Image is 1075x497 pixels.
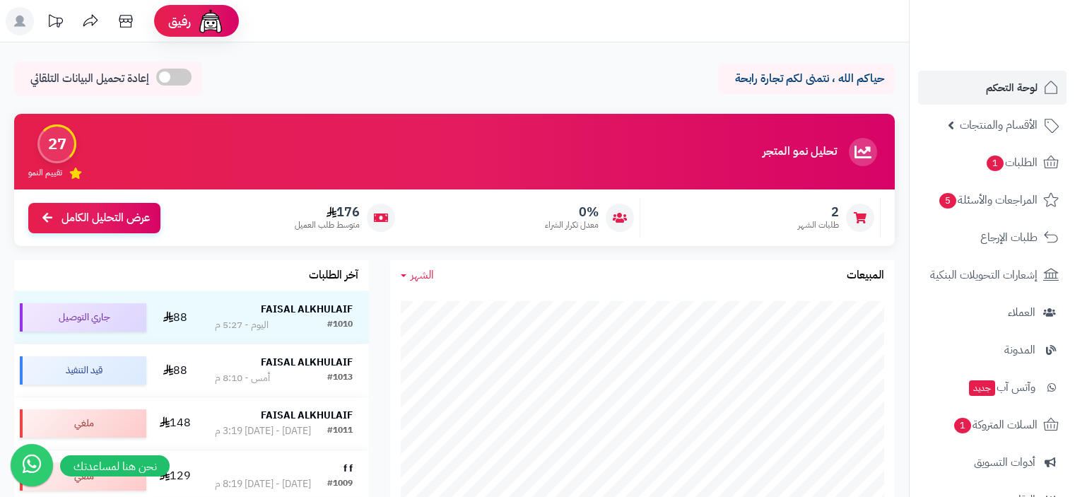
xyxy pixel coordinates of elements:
[987,156,1004,171] span: 1
[261,408,353,423] strong: FAISAL ALKHULAIF
[974,452,1035,472] span: أدوات التسويق
[152,344,199,397] td: 88
[918,333,1067,367] a: المدونة
[327,371,353,385] div: #1013
[918,146,1067,180] a: الطلبات1
[798,219,839,231] span: طلبات الشهر
[954,418,971,433] span: 1
[1004,340,1035,360] span: المدونة
[953,415,1038,435] span: السلات المتروكة
[295,204,360,220] span: 176
[918,71,1067,105] a: لوحة التحكم
[930,265,1038,285] span: إشعارات التحويلات البنكية
[918,445,1067,479] a: أدوات التسويق
[327,424,353,438] div: #1011
[28,203,160,233] a: عرض التحليل الكامل
[295,219,360,231] span: متوسط طلب العميل
[798,204,839,220] span: 2
[215,371,270,385] div: أمس - 8:10 م
[918,370,1067,404] a: وآتس آبجديد
[20,303,146,332] div: جاري التوصيل
[215,477,311,491] div: [DATE] - [DATE] 8:19 م
[980,228,1038,247] span: طلبات الإرجاع
[968,378,1035,397] span: وآتس آب
[327,318,353,332] div: #1010
[986,78,1038,98] span: لوحة التحكم
[215,318,269,332] div: اليوم - 5:27 م
[37,7,73,39] a: تحديثات المنصة
[61,210,150,226] span: عرض التحليل الكامل
[20,356,146,385] div: قيد التنفيذ
[309,269,358,282] h3: آخر الطلبات
[30,71,149,87] span: إعادة تحميل البيانات التلقائي
[215,424,311,438] div: [DATE] - [DATE] 3:19 م
[28,167,62,179] span: تقييم النمو
[985,153,1038,173] span: الطلبات
[729,71,884,87] p: حياكم الله ، نتمنى لكم تجارة رابحة
[939,193,956,209] span: 5
[938,190,1038,210] span: المراجعات والأسئلة
[847,269,884,282] h3: المبيعات
[152,291,199,344] td: 88
[979,40,1062,69] img: logo-2.png
[918,183,1067,217] a: المراجعات والأسئلة5
[918,296,1067,329] a: العملاء
[411,267,434,283] span: الشهر
[168,13,191,30] span: رفيق
[763,146,837,158] h3: تحليل نمو المتجر
[1008,303,1035,322] span: العملاء
[545,204,599,220] span: 0%
[401,267,434,283] a: الشهر
[343,461,353,476] strong: f f
[196,7,225,35] img: ai-face.png
[261,355,353,370] strong: FAISAL ALKHULAIF
[327,477,353,491] div: #1009
[261,302,353,317] strong: FAISAL ALKHULAIF
[545,219,599,231] span: معدل تكرار الشراء
[918,408,1067,442] a: السلات المتروكة1
[152,397,199,450] td: 148
[969,380,995,396] span: جديد
[960,115,1038,135] span: الأقسام والمنتجات
[918,258,1067,292] a: إشعارات التحويلات البنكية
[20,409,146,438] div: ملغي
[918,221,1067,255] a: طلبات الإرجاع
